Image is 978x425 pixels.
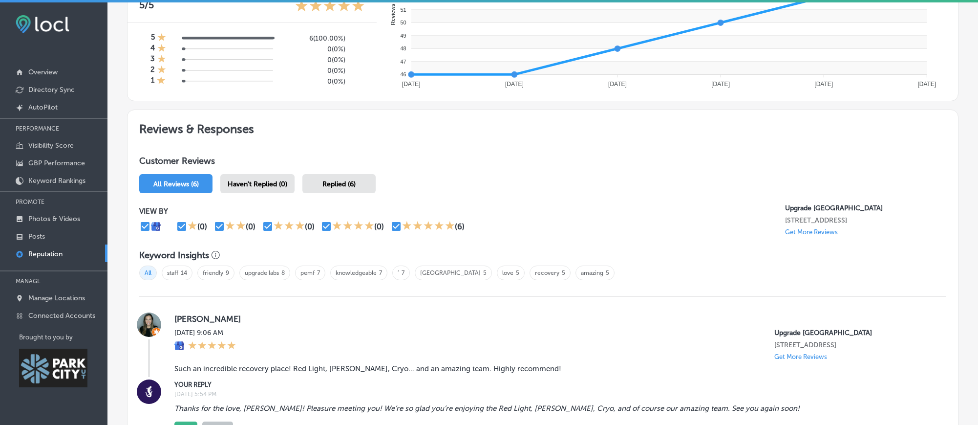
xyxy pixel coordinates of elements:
[153,180,199,188] span: All Reviews (6)
[608,81,627,88] tspan: [DATE]
[402,269,404,276] a: 7
[188,341,236,352] div: 5 Stars
[280,45,345,53] h5: 0 ( 0% )
[305,222,315,231] div: (0)
[226,269,229,276] a: 9
[455,222,465,231] div: (6)
[785,216,946,224] p: 6030 Market St Ste 135 Park City, UT 84098, US
[174,404,810,413] blockquote: Thanks for the love, [PERSON_NAME]! Pleasure meeting you! We’re so glad you’re enjoying the Red L...
[774,353,827,360] p: Get More Reviews
[505,81,524,88] tspan: [DATE]
[16,15,69,33] img: fda3e92497d09a02dc62c9cd864e3231.png
[28,86,75,94] p: Directory Sync
[28,312,95,320] p: Connected Accounts
[225,221,246,232] div: 2 Stars
[322,180,356,188] span: Replied (6)
[157,33,166,44] div: 1 Star
[28,159,85,167] p: GBP Performance
[245,269,279,276] a: upgrade labs
[785,228,838,236] p: Get More Reviews
[157,44,166,54] div: 1 Star
[398,269,399,276] a: ’
[606,269,609,276] a: 5
[246,222,255,231] div: (0)
[317,269,320,276] a: 7
[28,215,80,223] p: Photos & Videos
[402,221,455,232] div: 5 Stars
[157,76,166,87] div: 1 Star
[711,81,730,88] tspan: [DATE]
[400,59,406,65] tspan: 47
[174,391,931,398] label: [DATE] 5:54 PM
[280,77,345,86] h5: 0 ( 0% )
[280,34,345,43] h5: 6 ( 100.00% )
[28,68,58,76] p: Overview
[400,71,406,77] tspan: 46
[28,250,63,258] p: Reputation
[28,141,74,150] p: Visibility Score
[150,54,155,65] h4: 3
[167,269,178,276] a: staff
[139,156,946,170] h1: Customer Reviews
[203,269,223,276] a: friendly
[581,269,603,276] a: amazing
[139,250,209,261] h3: Keyword Insights
[400,7,406,13] tspan: 51
[400,45,406,51] tspan: 48
[374,222,384,231] div: (0)
[188,221,197,232] div: 1 Star
[483,269,487,276] a: 5
[139,207,785,216] p: VIEW BY
[785,204,946,212] p: Upgrade Labs Park City
[150,44,155,54] h4: 4
[402,81,421,88] tspan: [DATE]
[157,65,166,76] div: 1 Star
[332,221,374,232] div: 4 Stars
[516,269,519,276] a: 5
[28,294,85,302] p: Manage Locations
[228,180,287,188] span: Haven't Replied (0)
[128,110,958,144] h2: Reviews & Responses
[400,33,406,39] tspan: 49
[151,33,155,44] h4: 5
[139,266,157,280] span: All
[400,20,406,25] tspan: 50
[174,314,931,324] label: [PERSON_NAME]
[300,269,315,276] a: pemf
[28,177,85,185] p: Keyword Rankings
[379,269,382,276] a: 7
[390,3,396,25] text: Reviews
[28,103,58,112] p: AutoPilot
[774,329,931,337] p: Upgrade Labs Park City
[19,349,87,387] img: Park City
[281,269,285,276] a: 8
[562,269,565,276] a: 5
[174,381,931,388] label: YOUR REPLY
[174,329,236,337] label: [DATE] 9:06 AM
[181,269,187,276] a: 14
[197,222,207,231] div: (0)
[336,269,377,276] a: knowledgeable
[150,65,155,76] h4: 2
[157,54,166,65] div: 1 Star
[28,232,45,241] p: Posts
[814,81,833,88] tspan: [DATE]
[274,221,305,232] div: 3 Stars
[535,269,559,276] a: recovery
[280,67,345,75] h5: 0 ( 0% )
[19,334,107,341] p: Brought to you by
[137,380,161,404] img: Image
[420,269,481,276] a: [GEOGRAPHIC_DATA]
[917,81,936,88] tspan: [DATE]
[151,76,154,87] h4: 1
[774,341,931,349] p: 6030 Market St Ste 135
[280,56,345,64] h5: 0 ( 0% )
[174,364,810,373] blockquote: Such an incredible recovery place! Red Light, [PERSON_NAME], Cryo… and an amazing team. Highly re...
[502,269,513,276] a: love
